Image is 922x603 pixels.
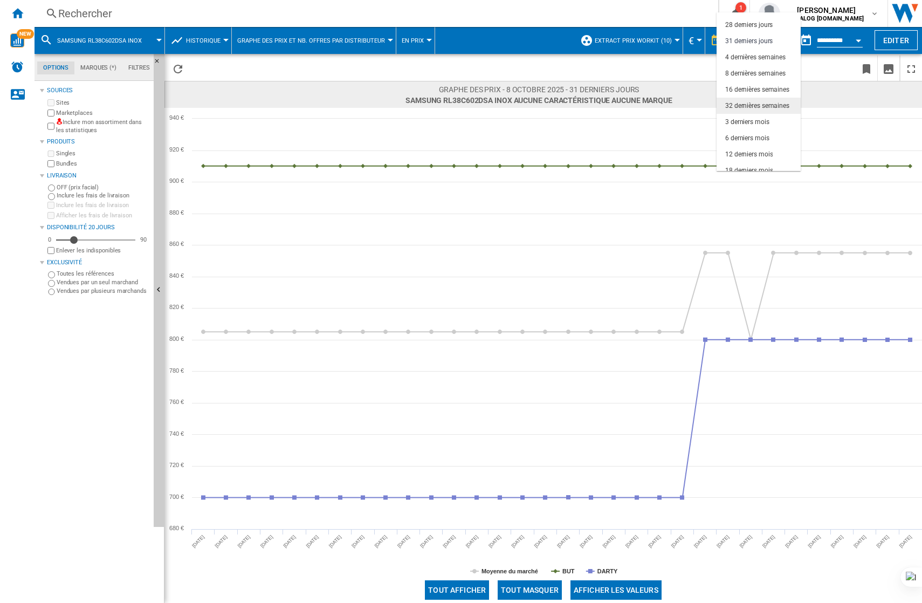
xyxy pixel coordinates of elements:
div: 16 dernières semaines [725,85,789,94]
div: 6 derniers mois [725,134,769,143]
div: 31 derniers jours [725,37,773,46]
div: 12 derniers mois [725,150,773,159]
div: 28 derniers jours [725,20,773,30]
div: 8 dernières semaines [725,69,786,78]
div: 32 dernières semaines [725,101,789,111]
div: 3 derniers mois [725,118,769,127]
div: 18 derniers mois [725,166,773,175]
div: 4 dernières semaines [725,53,786,62]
